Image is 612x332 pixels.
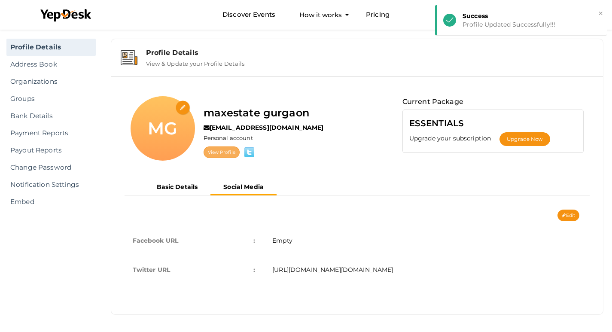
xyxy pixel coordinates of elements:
a: Bank Details [6,107,96,125]
button: How it works [297,7,344,23]
span: : [253,235,255,247]
b: Social Media [223,183,264,191]
a: View Profile [204,146,240,158]
label: [EMAIL_ADDRESS][DOMAIN_NAME] [204,123,324,132]
label: Upgrade your subscription [409,134,500,143]
button: Upgrade Now [499,132,550,146]
div: Profile Details [146,49,594,57]
button: Social Media [210,180,277,195]
span: Empty [272,237,292,244]
a: Groups [6,90,96,107]
a: Notification Settings [6,176,96,193]
a: Organizations [6,73,96,90]
a: Address Book [6,56,96,73]
a: Change Password [6,159,96,176]
a: Payment Reports [6,125,96,142]
b: Basic Details [157,183,198,191]
span: [URL][DOMAIN_NAME][DOMAIN_NAME] [272,266,393,274]
td: Facebook URL [124,226,264,255]
label: ESSENTIALS [409,116,464,130]
td: Twitter URL [124,255,264,284]
button: × [598,9,603,18]
button: Basic Details [144,180,211,194]
a: Embed [6,193,96,210]
img: event-details.svg [121,50,137,65]
div: MG [131,96,195,161]
a: Profile Details [6,39,96,56]
label: View & Update your Profile Details [146,57,245,67]
div: Profile Updated Successfully!!! [463,20,600,29]
a: Discover Events [222,7,275,23]
label: Personal account [204,134,253,142]
a: Payout Reports [6,142,96,159]
img: twitter.png [241,147,257,157]
label: maxestate gurgaon [204,105,309,121]
a: Pricing [366,7,390,23]
label: Current Package [402,96,463,107]
button: Edit [557,210,579,221]
span: : [253,264,255,276]
div: Success [463,12,600,20]
a: Profile Details View & Update your Profile Details [116,61,599,69]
